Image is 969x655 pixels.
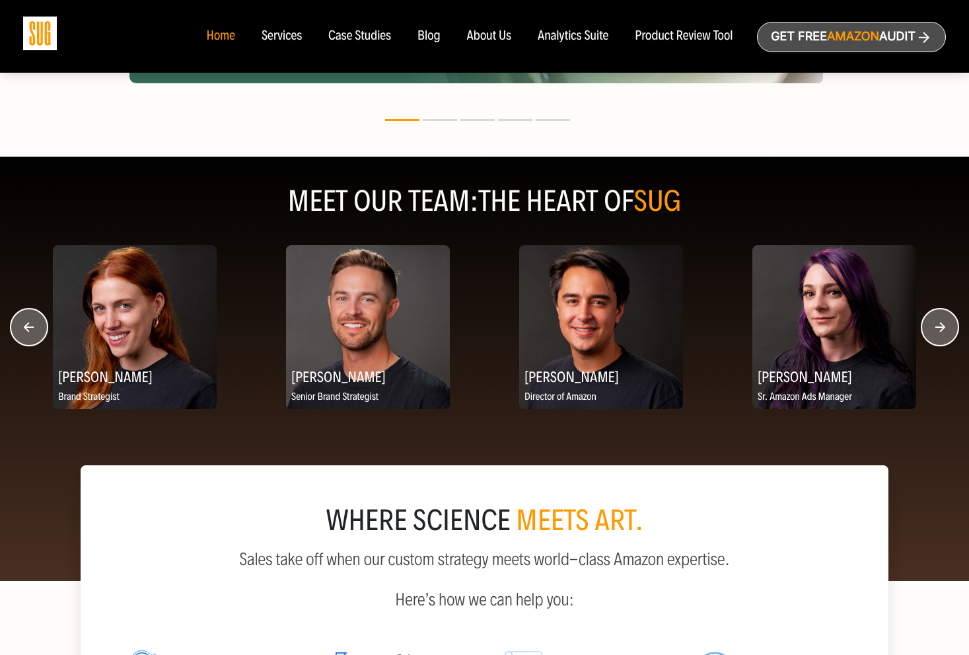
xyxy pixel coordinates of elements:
[635,29,733,44] a: Product Review Tool
[328,29,391,44] a: Case Studies
[286,364,450,389] h2: [PERSON_NAME]
[286,245,450,409] img: Scott Ptaszynski, Senior Brand Strategist
[752,389,916,406] p: Sr. Amazon Ads Manager
[752,245,916,409] img: Nikki Valles, Sr. Amazon Ads Manager
[467,29,512,44] a: About Us
[752,364,916,389] h2: [PERSON_NAME]
[286,389,450,406] p: Senior Brand Strategist
[53,389,217,406] p: Brand Strategist
[417,29,441,44] a: Blog
[112,580,857,609] p: Here’s how we can help you:
[519,389,683,406] p: Director of Amazon
[206,29,234,44] a: Home
[112,508,857,534] div: where science
[519,364,683,389] h2: [PERSON_NAME]
[827,30,879,44] span: Amazon
[53,245,217,409] img: Emily Kozel, Brand Strategist
[23,17,57,50] img: Sug
[634,184,682,219] span: SUG
[516,503,643,538] span: meets art.
[519,245,683,409] img: Alex Peck, Director of Amazon
[112,550,857,569] p: Sales take off when our custom strategy meets world-class Amazon expertise.
[53,364,217,389] h2: [PERSON_NAME]
[757,22,946,52] a: Get freeAmazonAudit
[262,29,302,44] a: Services
[538,29,608,44] a: Analytics Suite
